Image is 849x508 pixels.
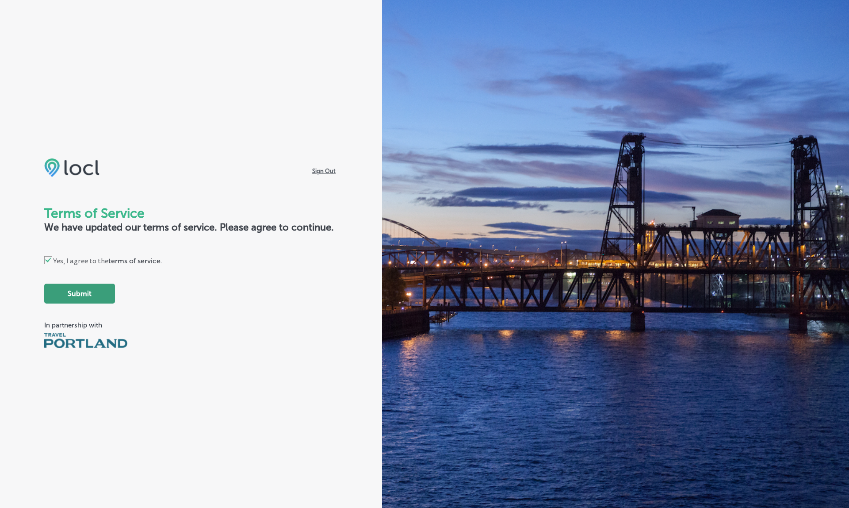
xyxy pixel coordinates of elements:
[44,333,127,348] img: Travel Portland
[44,284,115,304] button: Submit
[44,205,338,221] h1: Terms of Service
[108,257,161,265] a: terms of service
[44,158,99,177] img: LOCL logo
[44,321,338,329] div: In partnership with
[310,167,338,175] span: Sign Out
[44,256,162,266] label: Yes, I agree to the .
[44,221,338,233] h2: We have updated our terms of service. Please agree to continue.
